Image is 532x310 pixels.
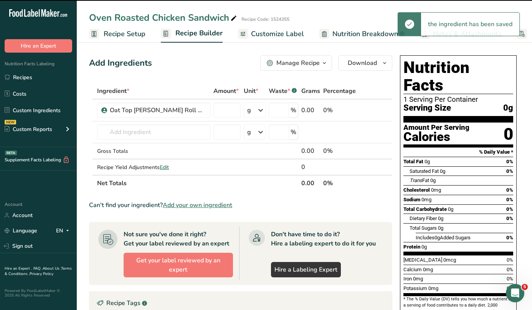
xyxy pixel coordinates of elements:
[522,284,528,290] span: 5
[403,206,447,212] span: Total Carbohydrate
[301,162,320,172] div: 0
[89,11,238,25] div: Oven Roasted Chicken Sandwich
[244,86,258,96] span: Unit
[403,124,469,131] div: Amount Per Serving
[33,266,43,271] a: FAQ .
[506,206,513,212] span: 0%
[506,168,513,174] span: 0%
[271,230,376,248] div: Don't have time to do it? Hire a labeling expert to do it for you
[403,187,430,193] span: Cholesterol
[428,285,438,291] span: 0mg
[89,57,152,70] div: Add Ingredients
[403,96,513,103] div: 1 Serving Per Container
[124,230,229,248] div: Not sure you've done it right? Get your label reviewed by an expert
[504,124,513,144] div: 0
[97,124,210,140] input: Add Ingredient
[251,29,304,39] span: Customize Label
[247,106,251,115] div: g
[431,187,441,193] span: 0mg
[301,106,320,115] div: 0.00
[271,262,341,277] a: Hire a Labeling Expert
[403,148,513,157] section: % Daily Value *
[403,244,420,250] span: Protein
[160,164,169,171] span: Edit
[96,175,300,191] th: Net Totals
[506,159,513,164] span: 0%
[410,216,437,221] span: Dietary Fiber
[97,147,210,155] div: Gross Totals
[161,25,223,43] a: Recipe Builder
[301,146,320,156] div: 0.00
[175,28,223,38] span: Recipe Builder
[89,201,392,210] div: Can't find your ingredient?
[247,128,251,137] div: g
[124,253,233,277] button: Get your label reviewed by an expert
[430,177,436,183] span: 0g
[416,235,471,240] span: Includes Added Sugars
[507,276,513,282] span: 0%
[300,175,322,191] th: 0.00
[403,285,427,291] span: Potassium
[56,226,72,235] div: EN
[323,106,356,115] div: 0%
[319,25,405,43] a: Nutrition Breakdown
[5,266,32,271] a: Hire an Expert .
[269,86,297,96] div: Waste
[323,146,356,156] div: 0%
[410,225,437,231] span: Total Sugars
[5,151,17,155] div: BETA
[507,267,513,272] span: 0%
[403,257,442,263] span: [MEDICAL_DATA]
[5,288,72,298] div: Powered By FoodLabelMaker © 2025 All Rights Reserved
[403,267,422,272] span: Calcium
[410,168,439,174] span: Saturated Fat
[413,276,423,282] span: 0mg
[238,25,304,43] a: Customize Label
[322,175,357,191] th: 0%
[503,103,513,113] span: 0g
[435,235,440,240] span: 0g
[89,25,145,43] a: Recipe Setup
[403,276,412,282] span: Iron
[110,106,206,115] div: Oat Top [PERSON_NAME] Roll Wheat
[97,163,210,171] div: Recipe Yield Adjustments
[425,159,430,164] span: 0g
[423,267,433,272] span: 0mg
[506,197,513,202] span: 0%
[438,216,443,221] span: 0g
[5,224,37,237] a: Language
[410,177,429,183] span: Fat
[506,216,513,221] span: 0%
[348,58,377,68] span: Download
[104,29,145,39] span: Recipe Setup
[5,125,52,133] div: Custom Reports
[5,120,16,124] div: NEW
[5,39,72,53] button: Hire an Expert
[403,59,513,94] h1: Nutrition Facts
[260,55,332,71] button: Manage Recipe
[440,168,445,174] span: 0g
[276,58,320,68] div: Manage Recipe
[403,197,420,202] span: Sodium
[403,159,423,164] span: Total Fat
[43,266,61,271] a: About Us .
[403,103,451,113] span: Serving Size
[443,257,456,263] span: 0mcg
[410,177,422,183] i: Trans
[421,197,431,202] span: 0mg
[421,244,427,250] span: 0g
[213,86,239,96] span: Amount
[97,86,129,96] span: Ingredient
[421,13,519,36] div: the ingredient has been saved
[506,235,513,240] span: 0%
[127,256,230,274] span: Get your label reviewed by an expert
[301,86,320,96] span: Grams
[338,55,392,71] button: Download
[448,206,453,212] span: 0g
[30,271,53,277] a: Privacy Policy
[506,284,524,302] iframe: Intercom live chat
[5,266,72,277] a: Terms & Conditions .
[506,187,513,193] span: 0%
[163,201,232,210] span: Add your own ingredient
[507,257,513,263] span: 0%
